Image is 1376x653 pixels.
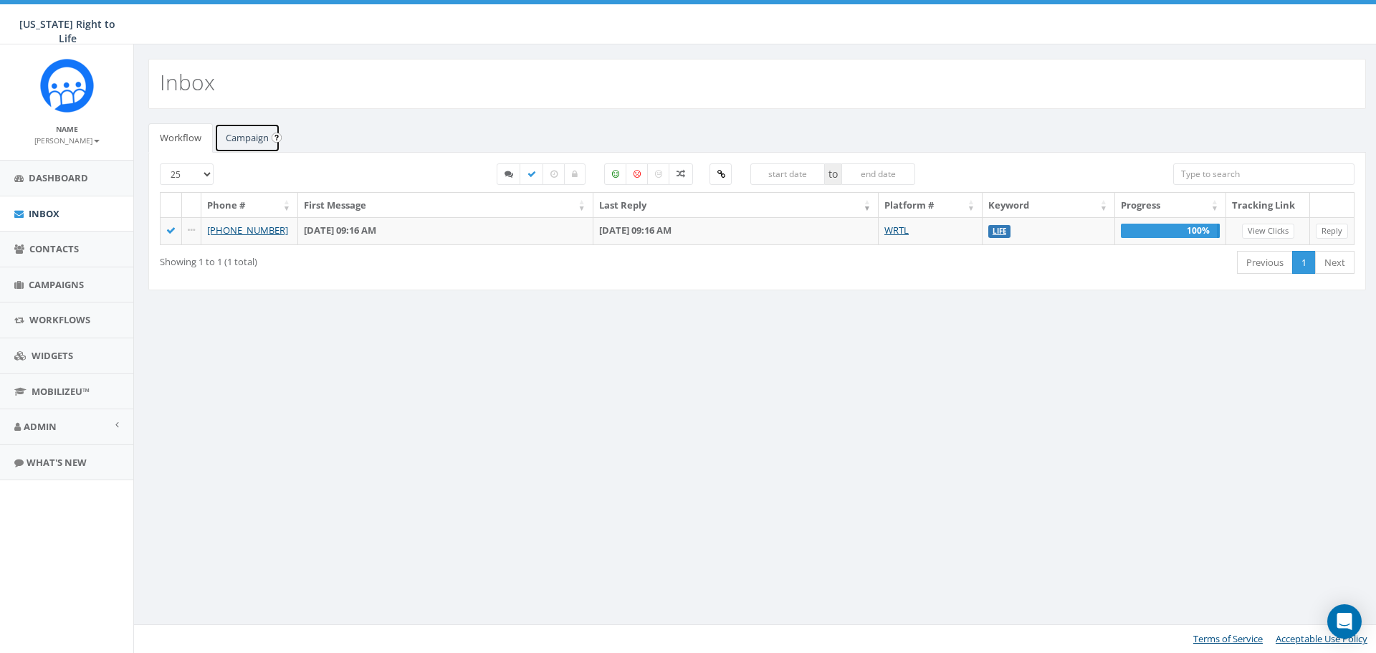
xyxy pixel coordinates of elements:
[29,313,90,326] span: Workflows
[1173,163,1354,185] input: Type to search
[1315,251,1354,275] a: Next
[626,163,649,185] label: Negative
[520,163,544,185] label: Completed
[593,193,879,218] th: Last Reply: activate to sort column ascending
[564,163,586,185] label: Closed
[19,17,115,45] span: [US_STATE] Right to Life
[298,217,593,244] td: [DATE] 09:16 AM
[148,123,213,153] a: Workflow
[983,193,1115,218] th: Keyword: activate to sort column ascending
[29,171,88,184] span: Dashboard
[272,133,282,143] input: Submit
[214,123,280,153] a: Campaign
[879,193,983,218] th: Platform #: activate to sort column ascending
[34,135,100,146] small: [PERSON_NAME]
[32,385,90,398] span: MobilizeU™
[1242,224,1294,239] a: View Clicks
[1121,224,1220,238] div: 100%
[884,224,909,237] a: WRTL
[32,349,73,362] span: Widgets
[543,163,565,185] label: Expired
[825,163,841,185] span: to
[29,242,79,255] span: Contacts
[24,420,57,433] span: Admin
[160,70,215,94] h2: Inbox
[647,163,670,185] label: Neutral
[1292,251,1316,275] a: 1
[841,163,916,185] input: end date
[497,163,521,185] label: Started
[604,163,627,185] label: Positive
[1327,604,1362,639] div: Open Intercom Messenger
[29,207,59,220] span: Inbox
[34,133,100,146] a: [PERSON_NAME]
[750,163,825,185] input: start date
[1316,224,1348,239] a: Reply
[1226,193,1310,218] th: Tracking Link
[207,224,288,237] a: [PHONE_NUMBER]
[709,163,732,185] label: Clicked
[56,124,78,134] small: Name
[201,193,298,218] th: Phone #: activate to sort column ascending
[298,193,593,218] th: First Message: activate to sort column ascending
[1193,632,1263,645] a: Terms of Service
[160,249,645,269] div: Showing 1 to 1 (1 total)
[29,278,84,291] span: Campaigns
[669,163,693,185] label: Mixed
[1276,632,1367,645] a: Acceptable Use Policy
[1237,251,1293,275] a: Previous
[993,227,1006,236] a: LIFE
[27,456,87,469] span: What's New
[593,217,879,244] td: [DATE] 09:16 AM
[40,59,94,113] img: Rally_Corp_Icon.png
[1115,193,1226,218] th: Progress: activate to sort column ascending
